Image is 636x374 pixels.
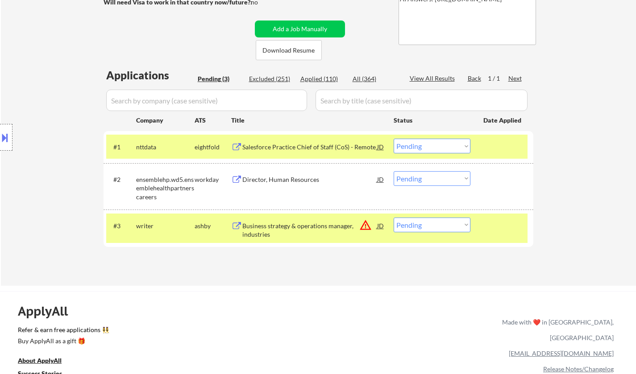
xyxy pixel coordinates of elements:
div: writer [136,222,195,230]
div: Excluded (251) [249,74,294,83]
div: ATS [195,116,231,125]
div: Date Applied [483,116,523,125]
button: Download Resume [256,40,322,60]
a: [EMAIL_ADDRESS][DOMAIN_NAME] [509,349,614,357]
div: #3 [113,222,129,230]
div: JD [376,218,385,234]
div: 1 / 1 [488,74,508,83]
div: Applied (110) [300,74,345,83]
div: Status [394,112,470,128]
a: About ApplyAll [18,356,74,367]
div: JD [376,139,385,155]
div: Salesforce Practice Chief of Staff (CoS) - Remote [242,143,377,152]
button: warning_amber [359,219,372,231]
div: workday [195,175,231,184]
div: Pending (3) [198,74,242,83]
div: Company [136,116,195,125]
div: Business strategy & operations manager, industries [242,222,377,239]
div: Buy ApplyAll as a gift 🎁 [18,338,107,344]
div: Next [508,74,523,83]
div: View All Results [410,74,457,83]
div: ashby [195,222,231,230]
div: ensemblehp.wd5.ensemblehealthpartnerscareers [136,175,195,201]
div: Back [468,74,482,83]
div: eightfold [195,143,231,152]
button: Add a Job Manually [255,21,345,37]
a: Release Notes/Changelog [543,365,614,373]
div: Made with ❤️ in [GEOGRAPHIC_DATA], [GEOGRAPHIC_DATA] [499,314,614,345]
div: Title [231,116,385,125]
div: ApplyAll [18,304,78,319]
a: Refer & earn free applications 👯‍♀️ [18,327,316,336]
div: All (364) [353,74,397,83]
input: Search by title (case sensitive) [316,90,528,111]
div: nttdata [136,143,195,152]
a: Buy ApplyAll as a gift 🎁 [18,336,107,347]
input: Search by company (case sensitive) [106,90,307,111]
div: Director, Human Resources [242,175,377,184]
u: About ApplyAll [18,357,62,364]
div: JD [376,171,385,187]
